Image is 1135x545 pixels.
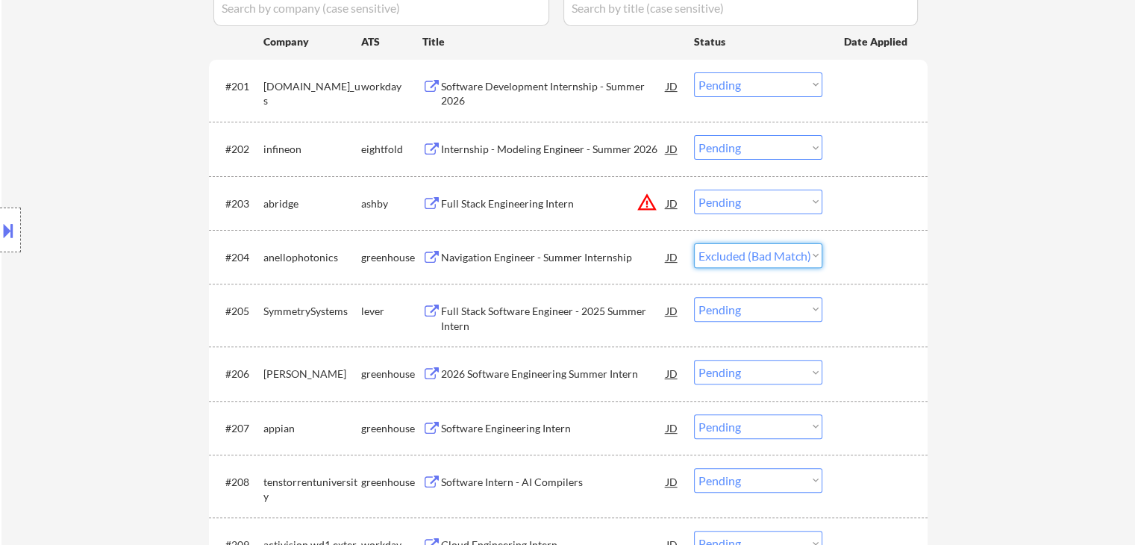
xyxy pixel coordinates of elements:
[361,421,422,436] div: greenhouse
[637,192,657,213] button: warning_amber
[844,34,910,49] div: Date Applied
[441,142,666,157] div: Internship - Modeling Engineer - Summer 2026
[441,367,666,381] div: 2026 Software Engineering Summer Intern
[441,79,666,108] div: Software Development Internship - Summer 2026
[361,367,422,381] div: greenhouse
[441,421,666,436] div: Software Engineering Intern
[263,421,361,436] div: appian
[225,367,251,381] div: #206
[441,475,666,490] div: Software Intern - AI Compilers
[665,414,680,441] div: JD
[694,28,822,54] div: Status
[225,421,251,436] div: #207
[361,250,422,265] div: greenhouse
[441,304,666,333] div: Full Stack Software Engineer - 2025 Summer Intern
[225,79,251,94] div: #201
[441,196,666,211] div: Full Stack Engineering Intern
[225,475,251,490] div: #208
[665,243,680,270] div: JD
[665,297,680,324] div: JD
[361,304,422,319] div: lever
[263,142,361,157] div: infineon
[361,142,422,157] div: eightfold
[263,250,361,265] div: anellophotonics
[361,475,422,490] div: greenhouse
[361,34,422,49] div: ATS
[263,34,361,49] div: Company
[441,250,666,265] div: Navigation Engineer - Summer Internship
[263,304,361,319] div: SymmetrySystems
[665,135,680,162] div: JD
[263,367,361,381] div: [PERSON_NAME]
[263,79,361,108] div: [DOMAIN_NAME]_us
[665,190,680,217] div: JD
[665,468,680,495] div: JD
[263,196,361,211] div: abridge
[263,475,361,504] div: tenstorrentuniversity
[422,34,680,49] div: Title
[665,360,680,387] div: JD
[665,72,680,99] div: JD
[361,79,422,94] div: workday
[361,196,422,211] div: ashby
